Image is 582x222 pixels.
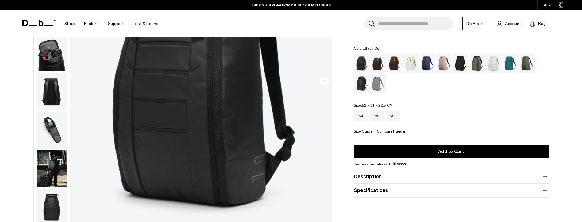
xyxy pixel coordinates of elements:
[486,54,502,73] a: Clean Slate
[377,130,405,134] button: Compare Hugger
[354,161,406,167] span: Buy now pay later with
[354,173,549,180] button: Description
[354,54,369,73] a: Black Out
[538,21,546,27] span: Bag
[420,54,435,73] a: Blue Hour
[354,187,549,194] button: Specifications
[462,17,488,30] a: Db Black
[37,111,67,149] button: Hugger Backpack 30L Black Out
[37,73,67,110] img: Hugger Backpack 30L Black Out
[393,162,406,165] img: {"height" => 20, "alt" => "Klarna"}
[354,103,393,107] legend: Size:
[64,13,75,35] a: Shop
[505,21,521,27] span: Account
[37,150,67,187] img: Hugger Backpack 30L Black Out
[251,2,331,8] a: FREE SHIPPING FOR DB BLACK MEMBERS
[37,150,67,187] button: Hugger Backpack 30L Black Out
[364,46,380,51] span: Black Out
[108,13,124,35] a: Support
[370,54,386,73] a: Cappuccino
[503,54,518,73] a: Midnight Teal
[84,13,99,35] a: Explore
[37,34,67,72] button: Hugger Backpack 30L Black Out
[354,130,372,134] button: Size Guide
[497,20,521,27] a: Account
[386,111,400,121] a: 30L
[37,112,67,149] img: Hugger Backpack 30L Black Out
[320,77,329,87] button: Next slide
[362,103,393,107] span: 52 x 31 x 22.5 CM
[387,54,402,73] a: Espresso
[354,47,381,50] legend: Color:
[354,145,549,158] button: Add to Cart
[133,13,159,35] a: Lost & Found
[354,74,369,93] a: Reflective Black
[37,73,67,110] button: Hugger Backpack 30L Black Out
[354,111,368,121] a: 20L
[370,74,386,93] a: Sand Grey
[470,54,485,73] a: Forest Green
[453,54,468,73] a: Charcoal Grey
[530,20,546,27] button: Bag
[60,10,163,37] nav: Main Navigation
[37,35,67,71] img: Hugger Backpack 30L Black Out
[437,54,452,73] a: Fogbow Beige
[519,54,535,73] a: Moss Green
[370,111,384,121] a: 25L
[403,54,419,73] a: Oatmilk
